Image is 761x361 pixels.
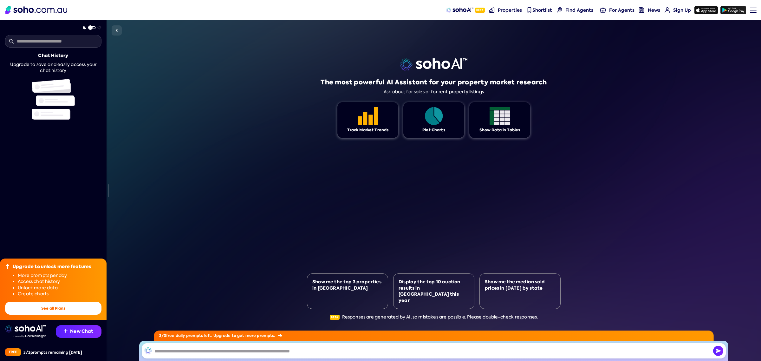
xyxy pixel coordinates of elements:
[5,302,101,315] button: See all Plans
[5,325,46,333] img: sohoai logo
[399,279,469,304] div: Display the top 10 auction results in [GEOGRAPHIC_DATA] this year
[18,279,101,285] li: Access chat history
[277,334,282,337] img: Arrow icon
[38,53,68,59] div: Chat History
[422,128,445,133] div: Plot Charts
[5,264,10,269] img: Upgrade icon
[321,78,547,87] h1: The most powerful AI Assistant for your property market research
[600,7,606,13] img: for-agents-nav icon
[720,6,746,14] img: google-play icon
[23,350,82,355] div: 3 / 3 prompts remaining [DATE]
[144,347,152,355] img: SohoAI logo black
[5,62,101,74] div: Upgrade to save and easily access your chat history
[673,7,691,13] span: Sign Up
[13,335,46,338] img: Data provided by Domain Insight
[694,6,718,14] img: app-store icon
[5,348,21,356] div: Free
[665,7,670,13] img: for-agents-nav icon
[56,325,101,338] button: New Chat
[18,291,101,297] li: Create charts
[639,7,644,13] img: news-nav icon
[485,279,555,291] div: Show me the median sold prices in [DATE] by state
[713,346,723,356] button: Send
[18,272,101,279] li: More prompts per day
[154,331,714,341] div: 3 / 3 free daily prompts left. Upgrade to get more prompts.
[479,128,520,133] div: Show Data in Tables
[532,7,552,13] span: Shortlist
[18,285,101,291] li: Unlock more data
[113,27,120,34] img: Sidebar toggle icon
[64,329,68,333] img: Recommendation icon
[527,7,532,13] img: shortlist-nav icon
[648,7,660,13] span: News
[609,7,634,13] span: For Agents
[489,7,495,13] img: properties-nav icon
[330,315,340,320] span: Beta
[565,7,593,13] span: Find Agents
[32,79,75,120] img: Chat history illustration
[384,89,484,95] div: Ask about for sales or for rent property listings
[424,107,444,125] img: Feature 1 icon
[490,107,510,125] img: Feature 1 icon
[330,314,538,320] div: Responses are generated by AI, so mistakes are possible. Please double-check responses.
[358,107,378,125] img: Feature 1 icon
[498,7,522,13] span: Properties
[312,279,383,291] div: Show me the top 3 properties in [GEOGRAPHIC_DATA]
[347,128,389,133] div: Track Market Trends
[5,6,67,14] img: Soho Logo
[446,8,473,13] img: sohoAI logo
[13,264,91,270] div: Upgrade to unlock more features
[400,58,467,71] img: sohoai logo
[475,8,485,13] span: Beta
[713,346,723,356] img: Send icon
[557,7,562,13] img: Find agents icon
